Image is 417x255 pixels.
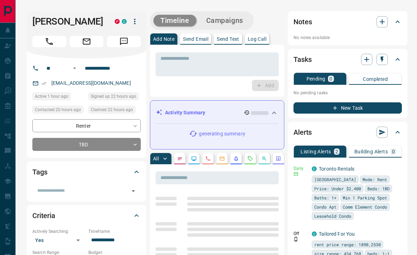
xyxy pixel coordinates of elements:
svg: Notes [177,156,183,161]
svg: Listing Alerts [233,156,239,161]
a: [EMAIL_ADDRESS][DOMAIN_NAME] [51,80,131,86]
div: Alerts [293,124,402,141]
p: No notes available [293,34,402,41]
div: Mon Oct 13 2025 [32,106,85,116]
p: 0 [329,76,332,81]
div: Tue Oct 14 2025 [32,93,85,102]
svg: Email [293,172,298,177]
p: All [153,156,159,161]
p: Actively Searching: [32,228,85,235]
div: condos.ca [312,231,317,236]
span: Claimed 22 hours ago [91,106,133,113]
p: Daily [293,165,308,172]
p: Building Alerts [354,149,388,154]
p: Pending [307,76,326,81]
button: Timeline [153,15,196,26]
div: Renter [32,119,141,132]
p: 0 [392,149,395,154]
div: Criteria [32,207,141,224]
svg: Requests [247,156,253,161]
p: Activity Summary [165,109,205,116]
span: Comm Element Condo [343,203,387,210]
button: Open [128,186,138,196]
div: Yes [32,235,85,246]
h2: Tasks [293,54,311,65]
div: Mon Oct 13 2025 [88,93,141,102]
span: Beds: 1BD [367,185,390,192]
p: Timeframe: [88,228,141,235]
div: Activity Summary [156,106,278,119]
h2: Tags [32,166,47,178]
h2: Criteria [32,210,55,221]
a: Toronto Rentals [319,166,354,172]
div: Notes [293,13,402,30]
div: TBD [32,138,141,151]
p: 2 [335,149,338,154]
p: generating summary [199,130,245,138]
div: Tags [32,164,141,180]
p: Add Note [153,37,175,42]
h1: [PERSON_NAME] [32,16,104,27]
div: condos.ca [122,19,127,24]
span: Mode: Rent [362,176,387,183]
span: rent price range: 1890,2530 [314,241,381,248]
div: property.ca [115,19,120,24]
svg: Push Notification Only [293,237,298,242]
p: Send Text [217,37,239,42]
svg: Emails [219,156,225,161]
svg: Lead Browsing Activity [191,156,197,161]
svg: Opportunities [261,156,267,161]
p: Completed [363,77,388,82]
p: Send Email [183,37,208,42]
p: Off [293,230,308,237]
span: Min 1 Parking Spot [343,194,387,201]
p: Listing Alerts [301,149,331,154]
p: Log Call [248,37,266,42]
button: Campaigns [199,15,250,26]
div: Mon Oct 13 2025 [88,106,141,116]
svg: Calls [205,156,211,161]
span: Contacted 20 hours ago [35,106,81,113]
span: Condo Apt [314,203,336,210]
p: No pending tasks [293,88,402,98]
span: Email [70,36,103,47]
span: Baths: 1+ [314,194,336,201]
span: Message [107,36,141,47]
span: Call [32,36,66,47]
div: Tasks [293,51,402,68]
h2: Notes [293,16,312,27]
button: Open [70,64,79,72]
svg: Agent Actions [276,156,281,161]
span: Price: Under $2,400 [314,185,361,192]
a: Tailored For You [319,231,355,237]
span: Signed up 22 hours ago [91,93,136,100]
button: New Task [293,102,402,114]
span: [GEOGRAPHIC_DATA] [314,176,356,183]
h2: Alerts [293,127,312,138]
div: condos.ca [312,166,317,171]
svg: Email Verified [42,81,46,86]
span: Active 1 hour ago [35,93,68,100]
span: Leasehold Condo [314,212,351,219]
